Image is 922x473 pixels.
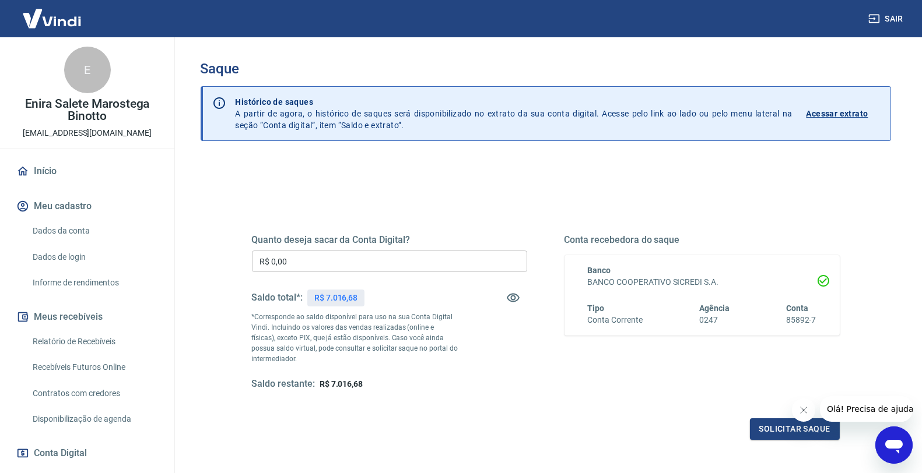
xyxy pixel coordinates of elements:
h5: Saldo restante: [252,378,315,390]
a: Relatório de Recebíveis [28,330,160,354]
h6: BANCO COOPERATIVO SICREDI S.A. [588,276,816,288]
a: Recebíveis Futuros Online [28,355,160,379]
a: Disponibilização de agenda [28,407,160,431]
p: R$ 7.016,68 [314,292,357,304]
a: Acessar extrato [807,96,881,131]
a: Informe de rendimentos [28,271,160,295]
button: Meu cadastro [14,193,160,219]
a: Dados da conta [28,219,160,243]
button: Sair [866,8,908,30]
h3: Saque [201,61,891,77]
iframe: Mensagem da empresa [820,396,913,422]
span: Banco [588,266,611,275]
h5: Conta recebedora do saque [565,234,840,246]
p: *Corresponde ao saldo disponível para uso na sua Conta Digital Vindi. Incluindo os valores das ve... [252,312,458,364]
h6: 0247 [699,314,730,326]
p: A partir de agora, o histórico de saques será disponibilizado no extrato da sua conta digital. Ac... [236,96,793,131]
span: Tipo [588,303,605,313]
p: Enira Salete Marostega Binotto [9,98,165,122]
button: Solicitar saque [750,418,840,440]
span: Olá! Precisa de ajuda? [7,8,98,17]
a: Início [14,158,160,184]
span: R$ 7.016,68 [320,379,363,389]
span: Agência [699,303,730,313]
p: Acessar extrato [807,108,868,119]
iframe: Fechar mensagem [792,398,815,422]
a: Dados de login [28,245,160,269]
p: Histórico de saques [236,96,793,108]
h5: Quanto deseja sacar da Conta Digital? [252,234,527,246]
a: Contratos com credores [28,382,160,405]
h6: Conta Corrente [588,314,643,326]
img: Vindi [14,1,90,36]
span: Conta [786,303,808,313]
h6: 85892-7 [786,314,816,326]
button: Meus recebíveis [14,304,160,330]
p: [EMAIL_ADDRESS][DOMAIN_NAME] [23,127,152,139]
h5: Saldo total*: [252,292,303,303]
iframe: Botão para abrir a janela de mensagens [875,426,913,464]
div: E [64,47,111,93]
button: Conta Digital [14,440,160,466]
